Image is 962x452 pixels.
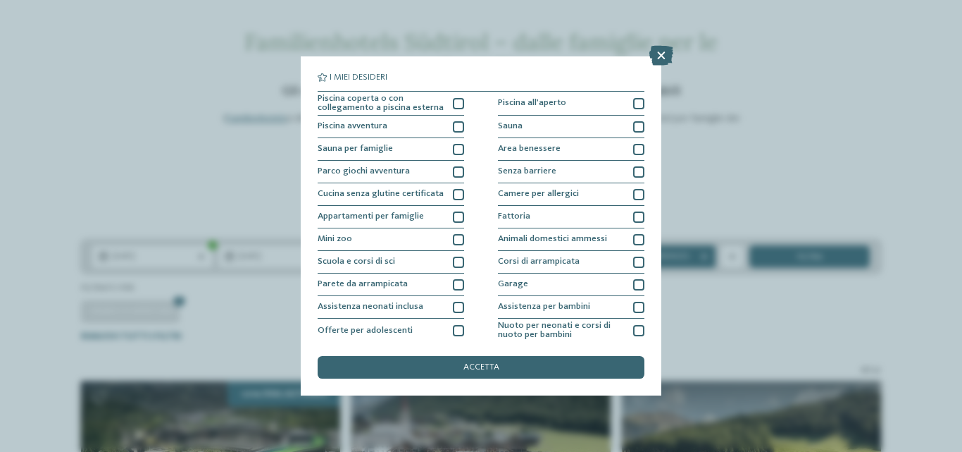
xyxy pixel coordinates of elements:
[318,167,410,176] span: Parco giochi avventura
[498,122,523,131] span: Sauna
[318,257,395,267] span: Scuola e corsi di sci
[498,99,566,108] span: Piscina all'aperto
[498,257,580,267] span: Corsi di arrampicata
[498,145,561,154] span: Area benessere
[498,322,625,340] span: Nuoto per neonati e corsi di nuoto per bambini
[498,212,530,221] span: Fattoria
[498,235,607,244] span: Animali domestici ammessi
[498,190,579,199] span: Camere per allergici
[318,212,424,221] span: Appartamenti per famiglie
[318,190,444,199] span: Cucina senza glutine certificata
[318,94,444,113] span: Piscina coperta o con collegamento a piscina esterna
[463,363,499,372] span: accetta
[318,122,387,131] span: Piscina avventura
[498,303,590,312] span: Assistenza per bambini
[318,280,408,289] span: Parete da arrampicata
[498,280,528,289] span: Garage
[498,167,556,176] span: Senza barriere
[318,303,423,312] span: Assistenza neonati inclusa
[318,145,393,154] span: Sauna per famiglie
[318,235,352,244] span: Mini zoo
[318,326,413,336] span: Offerte per adolescenti
[330,73,387,83] span: I miei desideri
